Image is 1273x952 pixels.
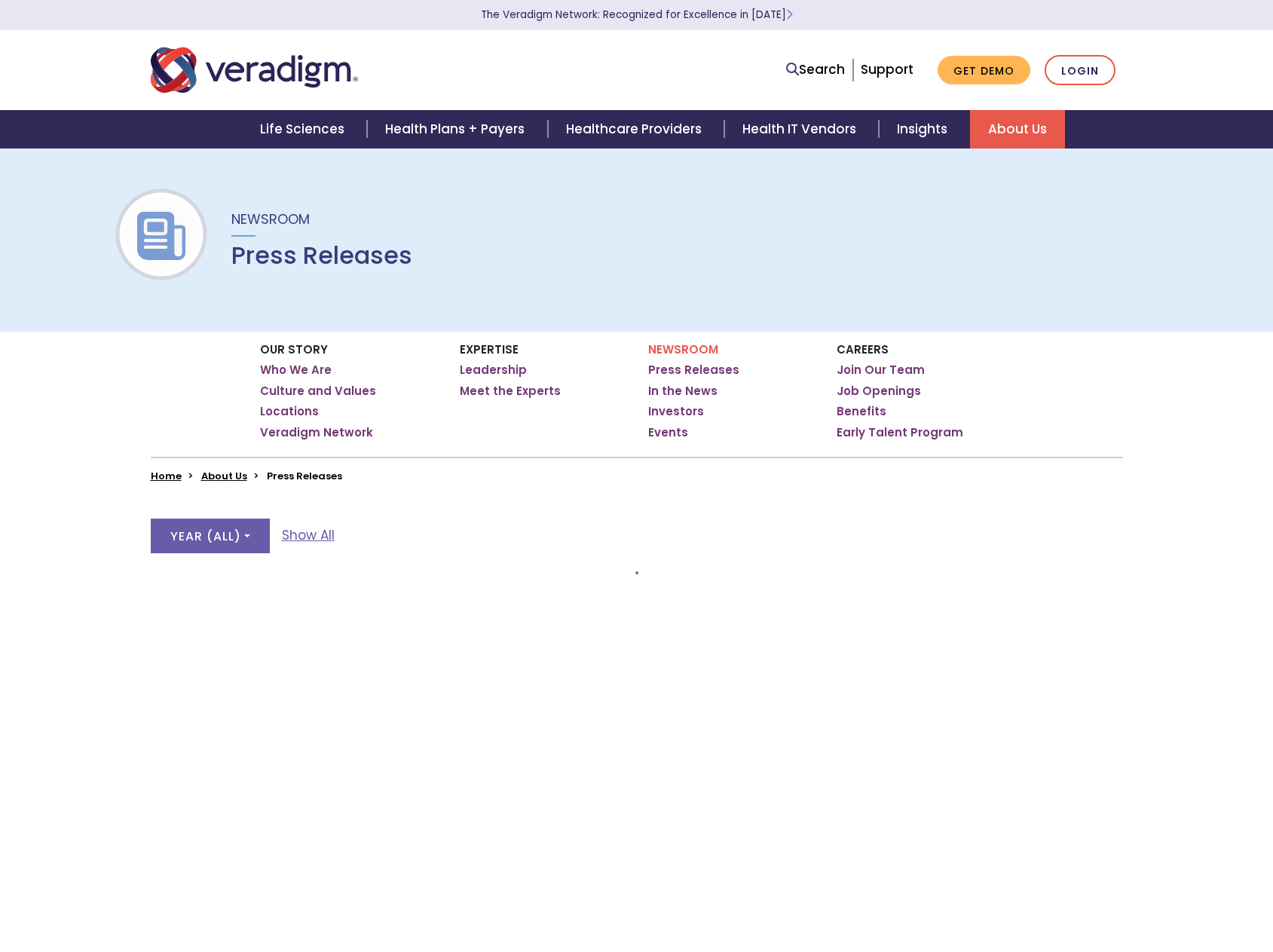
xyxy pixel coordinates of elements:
[837,384,921,399] a: Job Openings
[260,404,319,419] a: Locations
[260,363,332,378] a: Who We Are
[260,384,376,399] a: Culture and Values
[460,384,561,399] a: Meet the Experts
[837,363,925,378] a: Join Our Team
[231,210,310,228] span: Newsroom
[201,469,247,483] a: About Us
[367,110,547,148] a: Health Plans + Payers
[242,110,367,148] a: Life Sciences
[861,60,913,78] a: Support
[970,110,1065,148] a: About Us
[837,404,886,419] a: Benefits
[282,525,335,546] a: Show All
[151,469,182,483] a: Home
[231,241,412,270] h1: Press Releases
[481,8,793,22] a: The Veradigm Network: Recognized for Excellence in [DATE]Learn More
[1045,55,1115,86] a: Login
[548,110,724,148] a: Healthcare Providers
[260,425,373,440] a: Veradigm Network
[648,384,718,399] a: In the News
[879,110,970,148] a: Insights
[786,60,845,80] a: Search
[648,363,739,378] a: Press Releases
[724,110,879,148] a: Health IT Vendors
[460,363,527,378] a: Leadership
[635,571,638,586] nav: Pagination Controls
[648,425,688,440] a: Events
[786,8,793,22] span: Learn More
[938,56,1030,85] a: Get Demo
[151,45,358,95] img: Veradigm logo
[151,519,270,553] button: Year (All)
[648,404,704,419] a: Investors
[837,425,963,440] a: Early Talent Program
